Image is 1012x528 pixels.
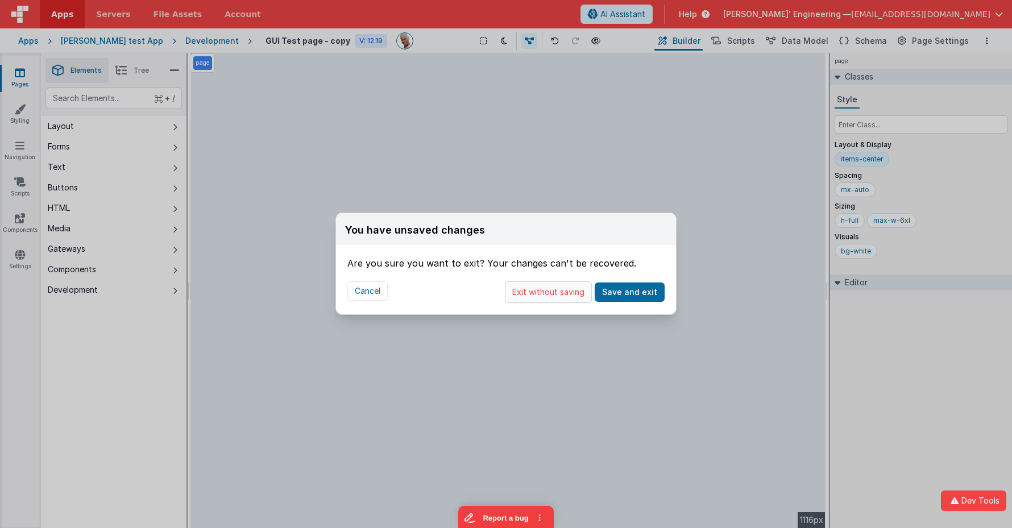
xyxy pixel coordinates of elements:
div: Are you sure you want to exit? Your changes can't be recovered. [347,245,665,270]
button: Save and exit [595,282,665,302]
div: You have unsaved changes [345,222,485,238]
button: Cancel [347,281,388,301]
button: Exit without saving [505,281,592,303]
button: Dev Tools [941,490,1006,511]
